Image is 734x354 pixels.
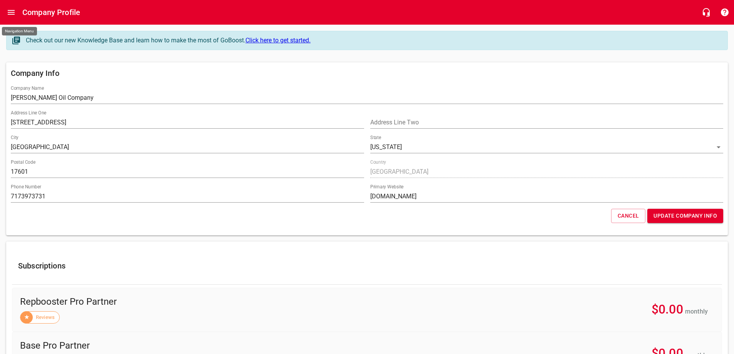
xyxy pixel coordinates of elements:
h6: Company Profile [22,6,80,18]
label: City [11,136,18,140]
button: Support Portal [716,3,734,22]
button: Cancel [611,209,645,223]
button: Live Chat [697,3,716,22]
label: Primary Website [370,185,403,190]
button: Update Company Info [647,209,723,223]
div: Check out our new Knowledge Base and learn how to make the most of GoBoost. [26,36,720,45]
span: Base Pro Partner [20,340,364,352]
label: Country [370,160,386,165]
a: Click here to get started. [245,37,311,44]
span: Cancel [618,211,639,221]
label: State [370,136,381,140]
button: Open drawer [2,3,20,22]
label: Phone Number [11,185,41,190]
h6: Subscriptions [18,260,716,272]
span: monthly [685,308,708,315]
label: Address Line One [11,111,46,116]
span: Update Company Info [653,211,717,221]
span: Reviews [31,314,59,321]
div: Reviews [20,311,60,324]
label: Postal Code [11,160,35,165]
span: $0.00 [652,302,683,317]
span: Repbooster Pro Partner [20,296,378,308]
h6: Company Info [11,67,723,79]
label: Company Name [11,86,44,91]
